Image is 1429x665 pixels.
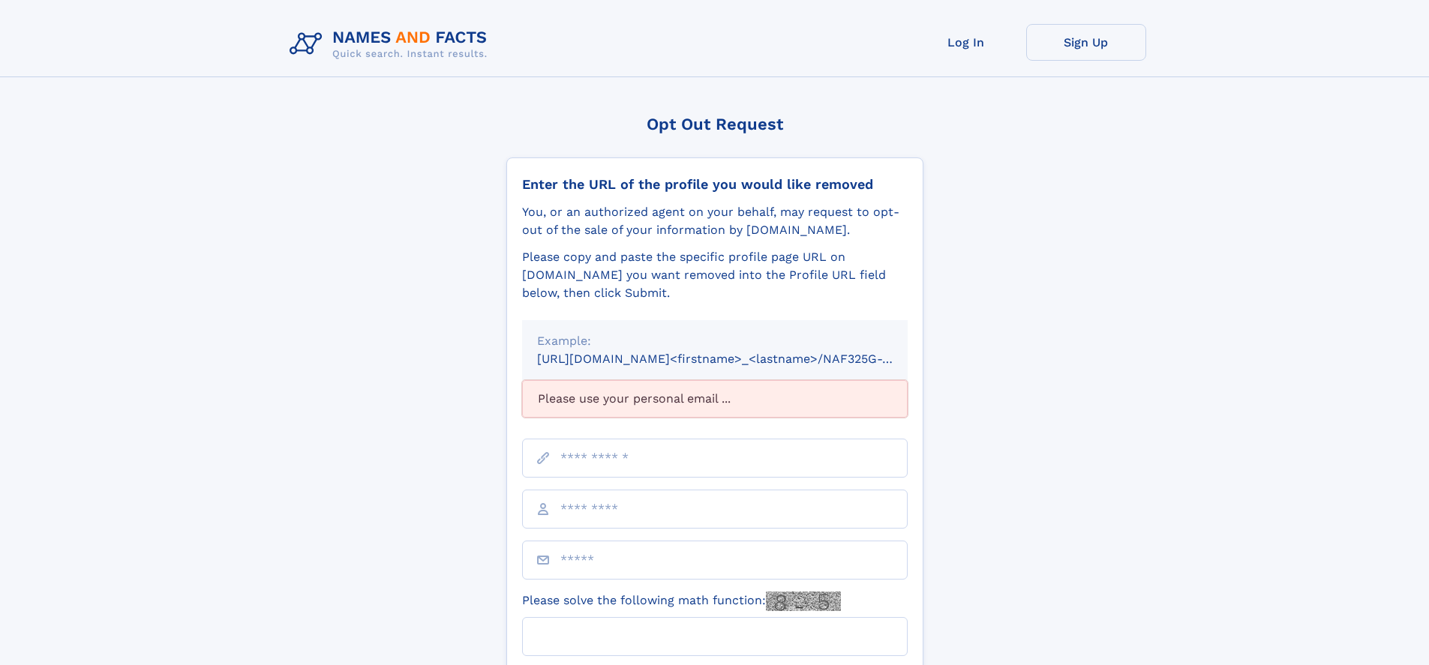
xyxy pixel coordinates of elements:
div: Enter the URL of the profile you would like removed [522,176,908,193]
div: Opt Out Request [506,115,923,133]
small: [URL][DOMAIN_NAME]<firstname>_<lastname>/NAF325G-xxxxxxxx [537,352,936,366]
div: Example: [537,332,893,350]
div: Please use your personal email ... [522,380,908,418]
a: Sign Up [1026,24,1146,61]
div: You, or an authorized agent on your behalf, may request to opt-out of the sale of your informatio... [522,203,908,239]
label: Please solve the following math function: [522,592,841,611]
a: Log In [906,24,1026,61]
img: Logo Names and Facts [284,24,500,64]
div: Please copy and paste the specific profile page URL on [DOMAIN_NAME] you want removed into the Pr... [522,248,908,302]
